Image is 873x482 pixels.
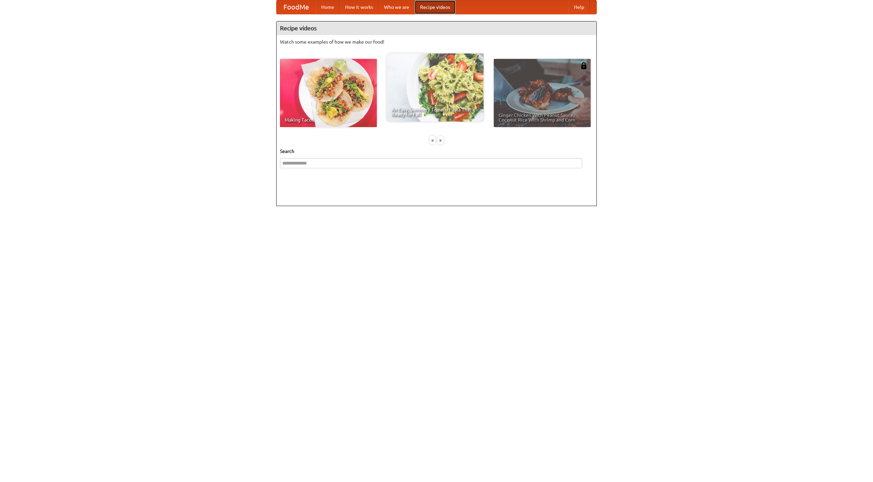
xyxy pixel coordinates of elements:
a: How it works [340,0,379,14]
a: Recipe videos [415,0,456,14]
div: » [438,136,444,144]
h5: Search [280,148,593,155]
img: 483408.png [580,62,587,69]
a: Who we are [379,0,415,14]
a: Making Tacos [280,59,377,127]
a: Home [316,0,340,14]
span: An Easy, Summery Tomato Pasta That's Ready for Fall [391,107,479,117]
h4: Recipe videos [277,21,596,35]
div: « [429,136,435,144]
a: An Easy, Summery Tomato Pasta That's Ready for Fall [387,53,484,122]
span: Making Tacos [285,118,372,122]
p: Watch some examples of how we make our food! [280,38,593,45]
a: Help [568,0,590,14]
a: FoodMe [277,0,316,14]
